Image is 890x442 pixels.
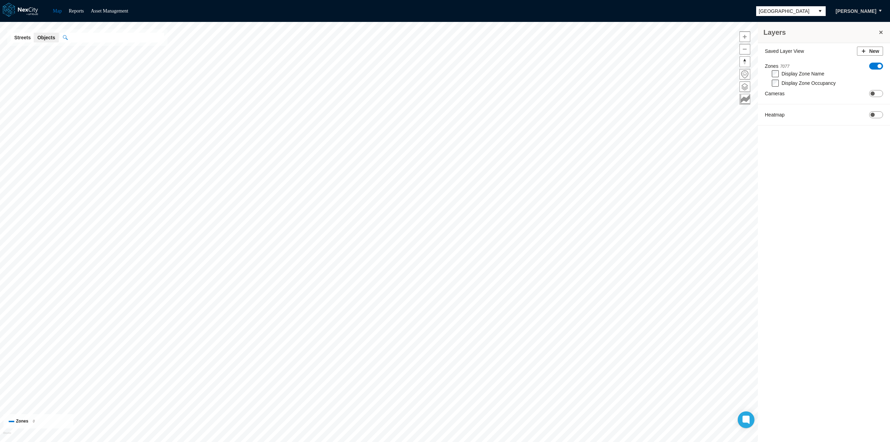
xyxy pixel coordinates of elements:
[780,64,790,69] span: 7077
[37,34,55,41] span: Objects
[759,8,812,15] span: [GEOGRAPHIC_DATA]
[3,432,11,440] a: Mapbox homepage
[9,418,68,425] div: Zones
[11,33,34,42] button: Streets
[739,31,750,42] button: Zoom in
[739,69,750,80] button: Home
[739,81,750,92] button: Layers management
[91,8,128,14] a: Asset Management
[765,63,790,70] label: Zones
[857,47,883,56] button: New
[782,80,836,86] label: Display Zone Occupancy
[763,27,877,37] h3: Layers
[765,90,785,97] label: Cameras
[33,419,35,423] span: 0
[869,48,879,55] span: New
[34,33,58,42] button: Objects
[739,44,750,55] button: Zoom out
[739,94,750,105] button: Key metrics
[828,5,884,17] button: [PERSON_NAME]
[740,57,750,67] span: Reset bearing to north
[815,6,826,16] button: select
[765,111,785,118] label: Heatmap
[782,71,824,77] label: Display Zone Name
[765,48,804,55] label: Saved Layer View
[836,8,876,15] span: [PERSON_NAME]
[14,34,31,41] span: Streets
[53,8,62,14] a: Map
[69,8,84,14] a: Reports
[740,32,750,42] span: Zoom in
[739,56,750,67] button: Reset bearing to north
[740,44,750,54] span: Zoom out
